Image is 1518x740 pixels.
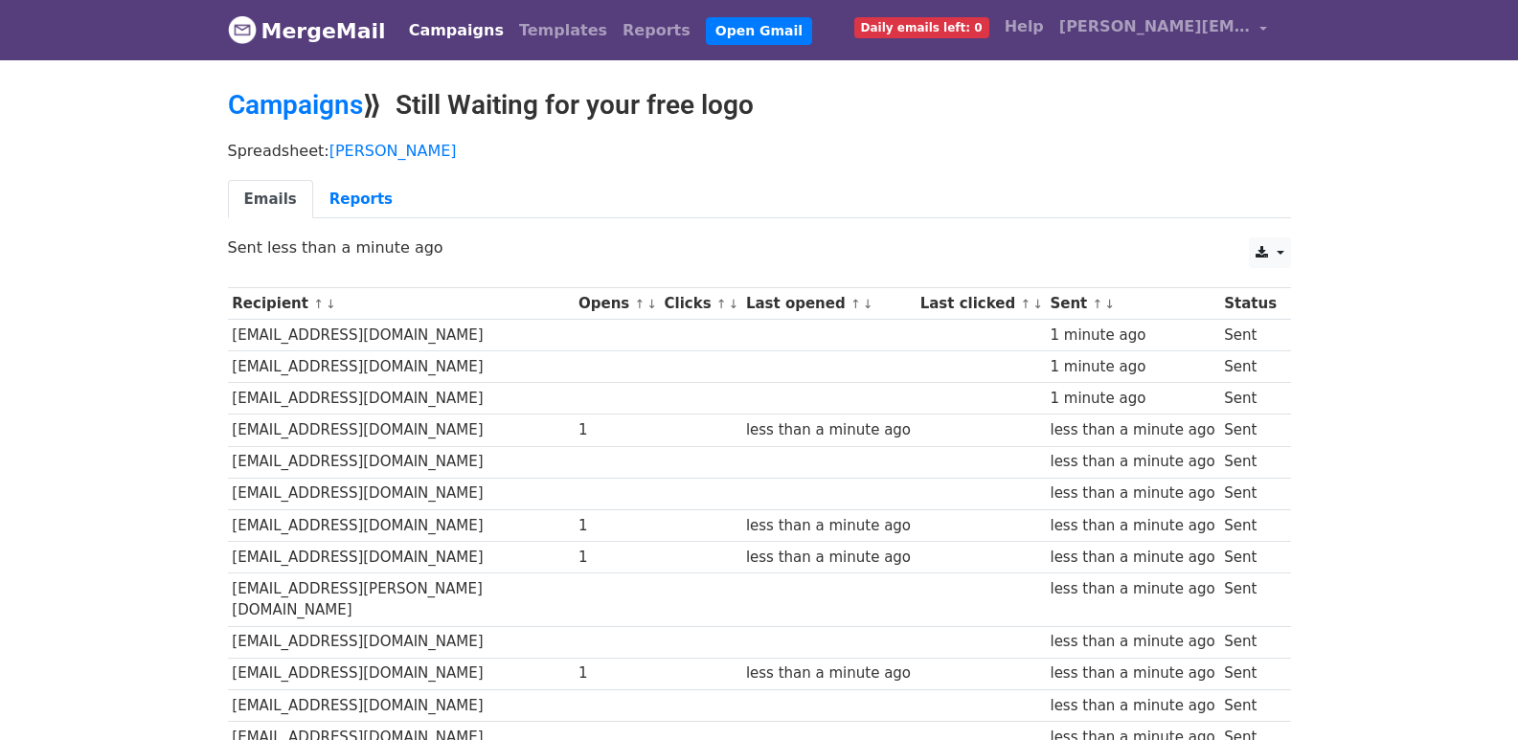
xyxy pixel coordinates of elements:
[228,141,1291,161] p: Spreadsheet:
[228,351,575,383] td: [EMAIL_ADDRESS][DOMAIN_NAME]
[1219,658,1280,689] td: Sent
[329,142,457,160] a: [PERSON_NAME]
[1050,388,1214,410] div: 1 minute ago
[228,541,575,572] td: [EMAIL_ADDRESS][DOMAIN_NAME]
[1059,15,1251,38] span: [PERSON_NAME][EMAIL_ADDRESS][DOMAIN_NAME]
[1050,451,1214,473] div: less than a minute ago
[997,8,1052,46] a: Help
[1219,689,1280,721] td: Sent
[228,689,575,721] td: [EMAIL_ADDRESS][DOMAIN_NAME]
[746,547,911,569] div: less than a minute ago
[1219,288,1280,320] th: Status
[228,626,575,658] td: [EMAIL_ADDRESS][DOMAIN_NAME]
[1104,297,1115,311] a: ↓
[1219,541,1280,572] td: Sent
[1050,325,1214,347] div: 1 minute ago
[228,446,575,478] td: [EMAIL_ADDRESS][DOMAIN_NAME]
[706,17,812,45] a: Open Gmail
[1219,478,1280,509] td: Sent
[1219,383,1280,415] td: Sent
[847,8,997,46] a: Daily emails left: 0
[1050,515,1214,537] div: less than a minute ago
[1046,288,1220,320] th: Sent
[228,15,257,44] img: MergeMail logo
[1219,320,1280,351] td: Sent
[578,419,655,441] div: 1
[1219,626,1280,658] td: Sent
[660,288,741,320] th: Clicks
[850,297,861,311] a: ↑
[1050,482,1214,505] div: less than a minute ago
[1219,351,1280,383] td: Sent
[511,11,615,50] a: Templates
[228,237,1291,258] p: Sent less than a minute ago
[1020,297,1031,311] a: ↑
[863,297,873,311] a: ↓
[1052,8,1276,53] a: [PERSON_NAME][EMAIL_ADDRESS][DOMAIN_NAME]
[746,662,911,684] div: less than a minute ago
[1050,662,1214,684] div: less than a minute ago
[574,288,660,320] th: Opens
[1050,631,1214,653] div: less than a minute ago
[646,297,657,311] a: ↓
[1050,695,1214,717] div: less than a minute ago
[228,572,575,626] td: [EMAIL_ADDRESS][PERSON_NAME][DOMAIN_NAME]
[228,415,575,446] td: [EMAIL_ADDRESS][DOMAIN_NAME]
[228,320,575,351] td: [EMAIL_ADDRESS][DOMAIN_NAME]
[916,288,1046,320] th: Last clicked
[741,288,916,320] th: Last opened
[729,297,739,311] a: ↓
[228,89,363,121] a: Campaigns
[746,515,911,537] div: less than a minute ago
[1219,572,1280,626] td: Sent
[634,297,645,311] a: ↑
[1219,509,1280,541] td: Sent
[228,658,575,689] td: [EMAIL_ADDRESS][DOMAIN_NAME]
[1093,297,1103,311] a: ↑
[326,297,336,311] a: ↓
[313,297,324,311] a: ↑
[228,288,575,320] th: Recipient
[228,89,1291,122] h2: ⟫ Still Waiting for your free logo
[578,662,655,684] div: 1
[1050,547,1214,569] div: less than a minute ago
[1050,356,1214,378] div: 1 minute ago
[1219,415,1280,446] td: Sent
[578,515,655,537] div: 1
[716,297,727,311] a: ↑
[578,547,655,569] div: 1
[228,509,575,541] td: [EMAIL_ADDRESS][DOMAIN_NAME]
[313,180,409,219] a: Reports
[1050,578,1214,600] div: less than a minute ago
[854,17,989,38] span: Daily emails left: 0
[746,419,911,441] div: less than a minute ago
[401,11,511,50] a: Campaigns
[228,478,575,509] td: [EMAIL_ADDRESS][DOMAIN_NAME]
[228,383,575,415] td: [EMAIL_ADDRESS][DOMAIN_NAME]
[1032,297,1043,311] a: ↓
[228,180,313,219] a: Emails
[1050,419,1214,441] div: less than a minute ago
[228,11,386,51] a: MergeMail
[615,11,698,50] a: Reports
[1219,446,1280,478] td: Sent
